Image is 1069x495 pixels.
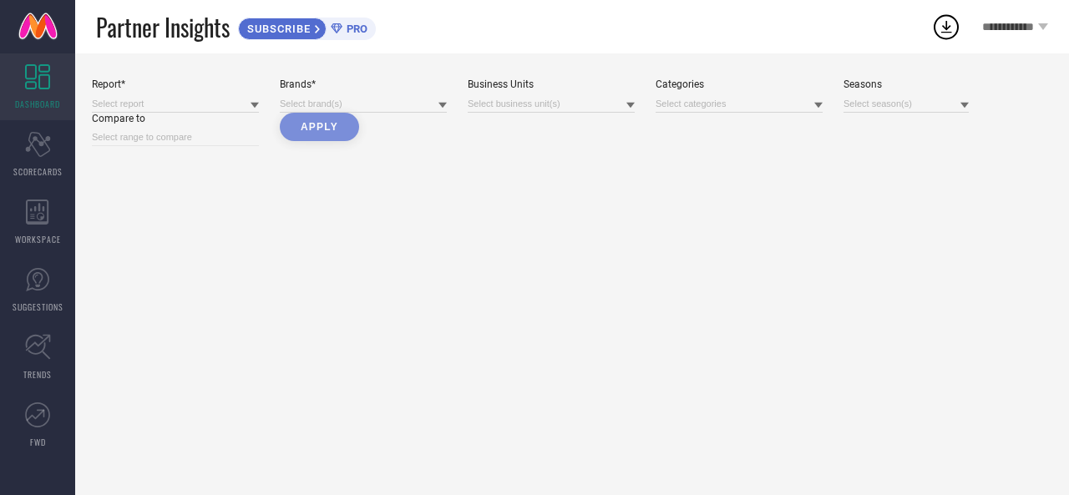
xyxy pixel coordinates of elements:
span: SCORECARDS [13,165,63,178]
span: FWD [30,436,46,448]
div: Seasons [844,78,969,90]
div: Report* [92,78,259,90]
span: PRO [342,23,367,35]
input: Select brand(s) [280,95,447,113]
div: Brands* [280,78,447,90]
input: Select range to compare [92,129,259,146]
span: DASHBOARD [15,98,60,110]
span: SUGGESTIONS [13,301,63,313]
div: Business Units [468,78,635,90]
div: Open download list [931,12,961,42]
input: Select business unit(s) [468,95,635,113]
span: WORKSPACE [15,233,61,245]
input: Select categories [656,95,823,113]
span: SUBSCRIBE [239,23,315,35]
a: SUBSCRIBEPRO [238,13,376,40]
div: Categories [656,78,823,90]
div: Compare to [92,113,259,124]
span: Partner Insights [96,10,230,44]
input: Select report [92,95,259,113]
span: TRENDS [23,368,52,381]
input: Select season(s) [844,95,969,113]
